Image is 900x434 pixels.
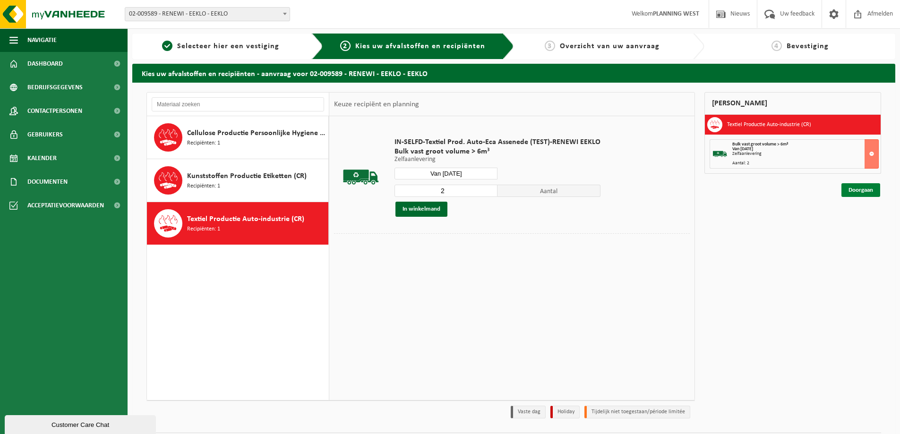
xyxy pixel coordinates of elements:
span: Dashboard [27,52,63,76]
button: In winkelmand [395,202,447,217]
button: Cellulose Productie Persoonlijke Hygiene (CR) Recipiënten: 1 [147,116,329,159]
span: Kies uw afvalstoffen en recipiënten [355,43,485,50]
li: Tijdelijk niet toegestaan/période limitée [584,406,690,418]
button: Textiel Productie Auto-industrie (CR) Recipiënten: 1 [147,202,329,245]
input: Selecteer datum [394,168,497,179]
span: 4 [771,41,782,51]
div: Aantal: 2 [732,161,878,166]
div: [PERSON_NAME] [704,92,881,115]
span: Kunststoffen Productie Etiketten (CR) [187,170,307,182]
span: Navigatie [27,28,57,52]
h3: Textiel Productie Auto-industrie (CR) [727,117,811,132]
span: 02-009589 - RENEWI - EEKLO - EEKLO [125,7,290,21]
span: Recipiënten: 1 [187,225,220,234]
p: Zelfaanlevering [394,156,600,163]
span: Bedrijfsgegevens [27,76,83,99]
span: Bevestiging [787,43,829,50]
li: Holiday [550,406,580,418]
span: Recipiënten: 1 [187,182,220,191]
div: Zelfaanlevering [732,152,878,156]
span: Aantal [497,185,600,197]
strong: Van [DATE] [732,146,753,152]
input: Materiaal zoeken [152,97,324,111]
span: Kalender [27,146,57,170]
span: IN-SELFD-Textiel Prod. Auto-Eca Assenede (TEST)-RENEWI EEKLO [394,137,600,147]
span: 1 [162,41,172,51]
iframe: chat widget [5,413,158,434]
span: Gebruikers [27,123,63,146]
h2: Kies uw afvalstoffen en recipiënten - aanvraag voor 02-009589 - RENEWI - EEKLO - EEKLO [132,64,895,82]
span: Textiel Productie Auto-industrie (CR) [187,213,304,225]
a: Doorgaan [841,183,880,197]
span: 02-009589 - RENEWI - EEKLO - EEKLO [125,8,290,21]
span: Cellulose Productie Persoonlijke Hygiene (CR) [187,128,326,139]
a: 1Selecteer hier een vestiging [137,41,304,52]
span: Acceptatievoorwaarden [27,194,104,217]
span: 2 [340,41,351,51]
span: Recipiënten: 1 [187,139,220,148]
span: Overzicht van uw aanvraag [560,43,660,50]
span: 3 [545,41,555,51]
span: Bulk vast groot volume > 6m³ [394,147,600,156]
span: Bulk vast groot volume > 6m³ [732,142,788,147]
span: Contactpersonen [27,99,82,123]
li: Vaste dag [511,406,546,418]
strong: PLANNING WEST [653,10,699,17]
span: Documenten [27,170,68,194]
div: Keuze recipiënt en planning [329,93,424,116]
span: Selecteer hier een vestiging [177,43,279,50]
button: Kunststoffen Productie Etiketten (CR) Recipiënten: 1 [147,159,329,202]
